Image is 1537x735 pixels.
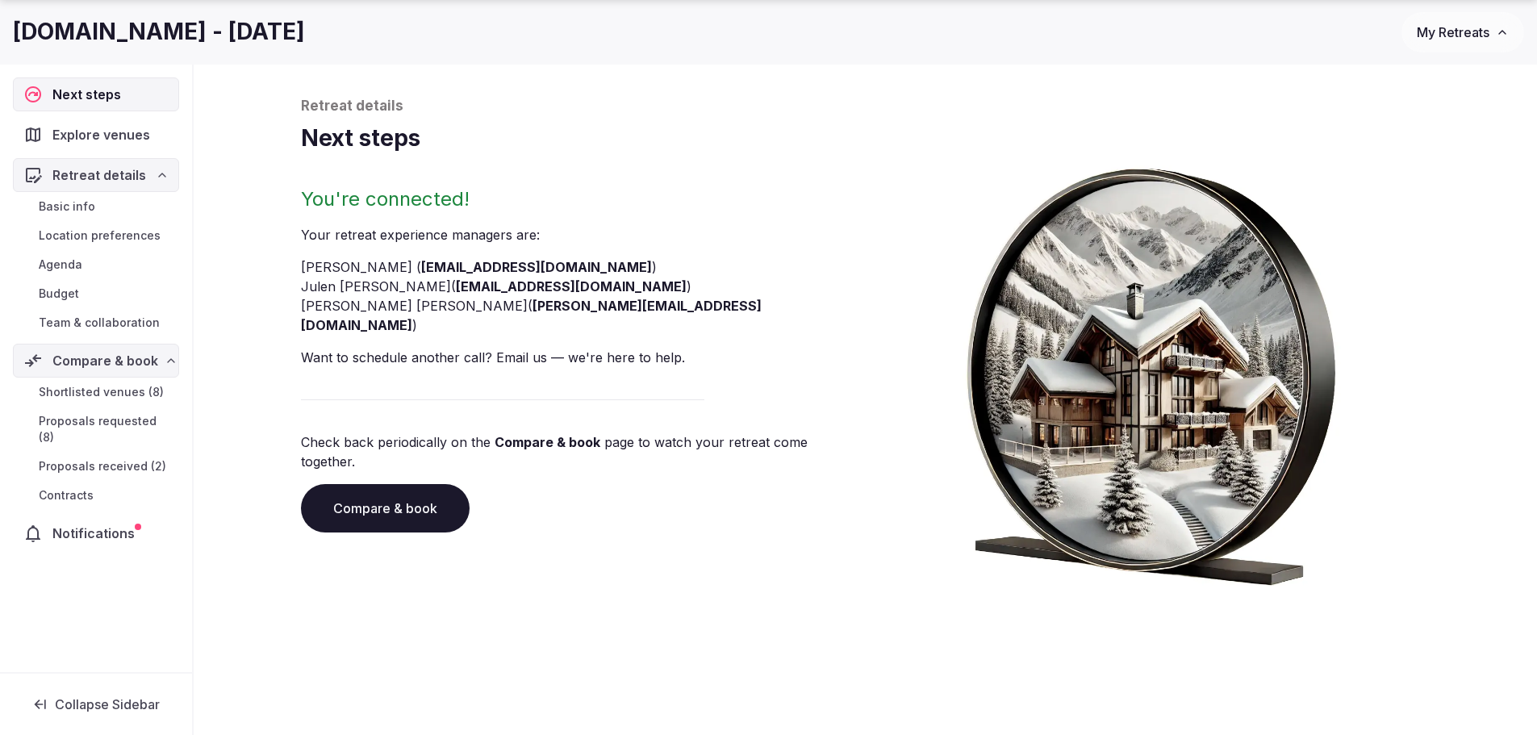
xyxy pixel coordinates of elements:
[52,125,157,144] span: Explore venues
[39,198,95,215] span: Basic info
[13,195,179,218] a: Basic info
[55,696,160,712] span: Collapse Sidebar
[301,432,859,471] p: Check back periodically on the page to watch your retreat come together.
[39,257,82,273] span: Agenda
[13,224,179,247] a: Location preferences
[52,351,158,370] span: Compare & book
[39,487,94,503] span: Contracts
[301,123,1430,154] h1: Next steps
[13,16,305,48] h1: [DOMAIN_NAME] - [DATE]
[13,410,179,449] a: Proposals requested (8)
[13,253,179,276] a: Agenda
[456,278,687,294] a: [EMAIL_ADDRESS][DOMAIN_NAME]
[39,458,166,474] span: Proposals received (2)
[1417,24,1489,40] span: My Retreats
[301,298,762,333] a: [PERSON_NAME][EMAIL_ADDRESS][DOMAIN_NAME]
[13,118,179,152] a: Explore venues
[13,311,179,334] a: Team & collaboration
[1401,12,1524,52] button: My Retreats
[39,384,164,400] span: Shortlisted venues (8)
[39,413,173,445] span: Proposals requested (8)
[39,315,160,331] span: Team & collaboration
[13,516,179,550] a: Notifications
[301,277,859,296] li: Julen [PERSON_NAME] ( )
[13,381,179,403] a: Shortlisted venues (8)
[301,97,1430,116] p: Retreat details
[13,484,179,507] a: Contracts
[13,455,179,478] a: Proposals received (2)
[52,524,141,543] span: Notifications
[301,257,859,277] li: [PERSON_NAME] ( )
[39,228,161,244] span: Location preferences
[52,165,146,185] span: Retreat details
[52,85,127,104] span: Next steps
[13,687,179,722] button: Collapse Sidebar
[495,434,600,450] a: Compare & book
[301,225,859,244] p: Your retreat experience manager s are :
[301,348,859,367] p: Want to schedule another call? Email us — we're here to help.
[301,484,470,532] a: Compare & book
[937,154,1366,586] img: Winter chalet retreat in picture frame
[39,286,79,302] span: Budget
[13,77,179,111] a: Next steps
[301,296,859,335] li: [PERSON_NAME] [PERSON_NAME] ( )
[301,186,859,212] h2: You're connected!
[13,282,179,305] a: Budget
[421,259,652,275] a: [EMAIL_ADDRESS][DOMAIN_NAME]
